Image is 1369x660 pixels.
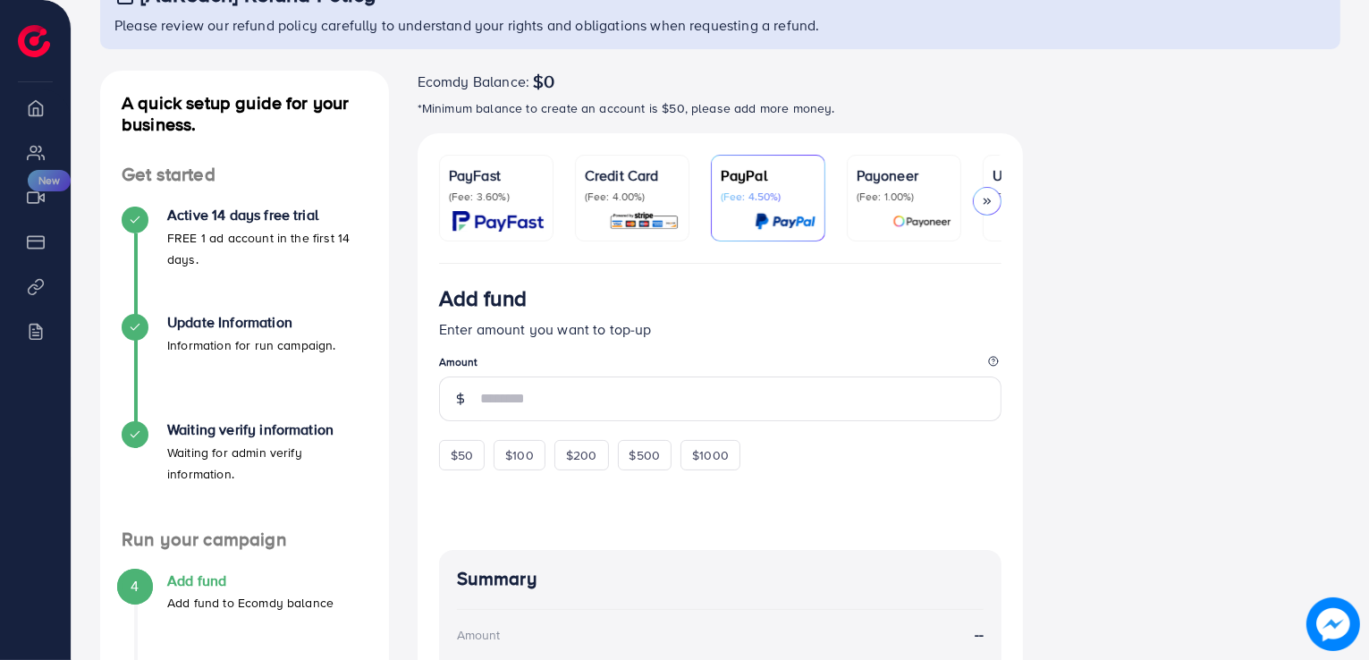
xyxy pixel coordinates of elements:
[100,92,389,135] h4: A quick setup guide for your business.
[457,568,984,590] h4: Summary
[721,190,815,204] p: (Fee: 4.50%)
[418,97,1024,119] p: *Minimum balance to create an account is $50, please add more money.
[449,165,544,186] p: PayFast
[100,314,389,421] li: Update Information
[451,446,473,464] span: $50
[692,446,729,464] span: $1000
[609,211,680,232] img: card
[1306,597,1360,651] img: image
[167,334,336,356] p: Information for run campaign.
[439,285,527,311] h3: Add fund
[418,71,529,92] span: Ecomdy Balance:
[167,572,334,589] h4: Add fund
[585,165,680,186] p: Credit Card
[755,211,815,232] img: card
[721,165,815,186] p: PayPal
[100,421,389,529] li: Waiting verify information
[439,318,1002,340] p: Enter amount you want to top-up
[167,442,368,485] p: Waiting for admin verify information.
[167,314,336,331] h4: Update Information
[18,25,50,57] img: logo
[892,211,951,232] img: card
[131,576,139,597] span: 4
[452,211,544,232] img: card
[993,165,1087,186] p: USDT
[505,446,534,464] span: $100
[975,624,984,645] strong: --
[449,190,544,204] p: (Fee: 3.60%)
[585,190,680,204] p: (Fee: 4.00%)
[167,207,368,224] h4: Active 14 days free trial
[167,592,334,613] p: Add fund to Ecomdy balance
[857,190,951,204] p: (Fee: 1.00%)
[630,446,661,464] span: $500
[114,14,1330,36] p: Please review our refund policy carefully to understand your rights and obligations when requesti...
[566,446,597,464] span: $200
[100,529,389,551] h4: Run your campaign
[533,71,554,92] span: $0
[167,421,368,438] h4: Waiting verify information
[167,227,368,270] p: FREE 1 ad account in the first 14 days.
[100,164,389,186] h4: Get started
[439,354,1002,377] legend: Amount
[457,626,501,644] div: Amount
[100,207,389,314] li: Active 14 days free trial
[857,165,951,186] p: Payoneer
